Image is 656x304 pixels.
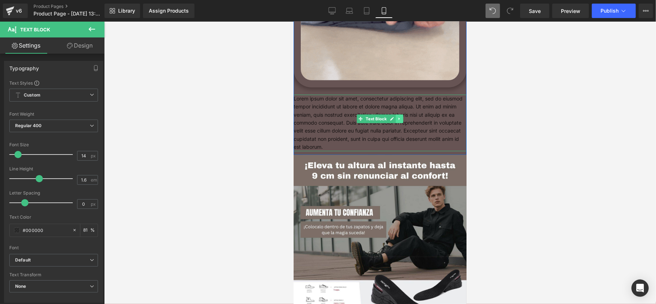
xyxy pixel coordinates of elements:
div: Letter Spacing [9,191,98,196]
a: Expand / Collapse [102,93,110,102]
span: em [91,178,97,182]
div: Line Height [9,166,98,171]
span: Save [529,7,541,15]
div: Font Size [9,142,98,147]
div: % [80,224,98,237]
a: Tablet [358,4,375,18]
div: Text Transform [9,272,98,277]
i: Default [15,257,31,263]
input: Color [23,226,69,234]
button: Redo [503,4,517,18]
span: px [91,153,97,158]
span: Library [118,8,135,14]
button: More [639,4,653,18]
a: Desktop [323,4,341,18]
button: Undo [486,4,500,18]
b: None [15,283,26,289]
span: Text Block [20,27,50,32]
span: px [91,202,97,206]
button: Publish [592,4,636,18]
span: Publish [601,8,619,14]
div: Typography [9,61,39,71]
span: Preview [561,7,580,15]
a: Mobile [375,4,393,18]
b: Custom [24,92,40,98]
div: Assign Products [149,8,189,14]
b: Regular 400 [15,123,42,128]
a: New Library [104,4,140,18]
a: Laptop [341,4,358,18]
div: Font [9,245,98,250]
div: Text Styles [9,80,98,86]
div: Font Weight [9,112,98,117]
div: Text Color [9,215,98,220]
a: Product Pages [34,4,116,9]
a: Design [54,37,106,54]
a: v6 [3,4,28,18]
span: Text Block [71,93,94,102]
div: v6 [14,6,23,15]
span: Product Page - [DATE] 13:23:26 [34,11,103,17]
a: Preview [552,4,589,18]
div: Open Intercom Messenger [632,280,649,297]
